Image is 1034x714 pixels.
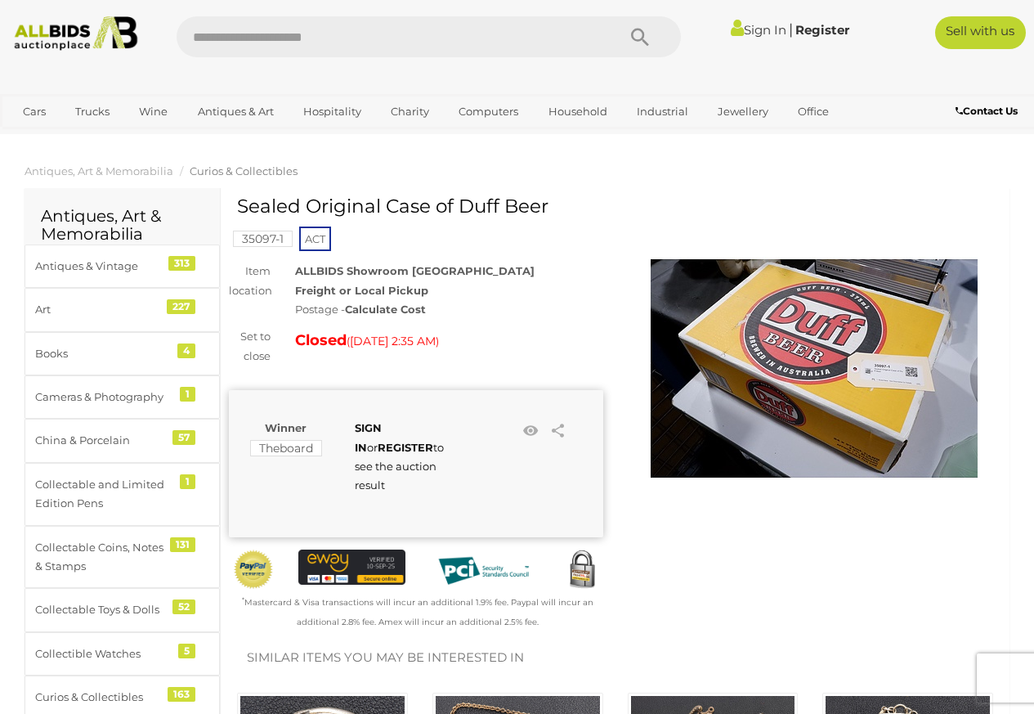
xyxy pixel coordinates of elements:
[295,300,602,319] div: Postage -
[562,550,602,591] img: Secured by Rapid SSL
[956,102,1022,120] a: Contact Us
[25,588,220,631] a: Collectable Toys & Dolls 52
[538,98,618,125] a: Household
[233,232,293,245] a: 35097-1
[178,644,195,658] div: 5
[25,332,220,375] a: Books 4
[35,344,170,363] div: Books
[295,264,535,277] strong: ALLBIDS Showroom [GEOGRAPHIC_DATA]
[168,687,195,702] div: 163
[448,98,529,125] a: Computers
[25,375,220,419] a: Cameras & Photography 1
[651,204,978,532] img: Sealed Original Case of Duff Beer
[237,196,599,217] h1: Sealed Original Case of Duff Beer
[347,335,439,348] span: ( )
[12,125,67,152] a: Sports
[217,327,283,366] div: Set to close
[217,262,283,300] div: Item location
[250,440,322,456] mark: Theboard
[242,597,593,626] small: Mastercard & Visa transactions will incur an additional 1.9% fee. Paypal will incur an additional...
[299,227,331,251] span: ACT
[25,245,220,288] a: Antiques & Vintage 313
[233,231,293,247] mark: 35097-1
[787,98,839,125] a: Office
[190,164,298,177] a: Curios & Collectibles
[180,474,195,489] div: 1
[35,600,170,619] div: Collectable Toys & Dolls
[626,98,699,125] a: Industrial
[172,430,195,445] div: 57
[167,299,195,314] div: 227
[247,651,983,665] h2: Similar items you may be interested in
[707,98,779,125] a: Jewellery
[35,688,170,707] div: Curios & Collectibles
[789,20,793,38] span: |
[345,303,426,316] strong: Calculate Cost
[35,644,170,663] div: Collectible Watches
[518,419,543,443] li: Watch this item
[180,387,195,402] div: 1
[956,105,1018,117] b: Contact Us
[128,98,178,125] a: Wine
[172,599,195,614] div: 52
[265,421,307,434] b: Winner
[12,98,56,125] a: Cars
[25,419,220,462] a: China & Porcelain 57
[355,421,444,492] span: or to see the auction result
[298,550,405,586] img: eWAY Payment Gateway
[795,22,849,38] a: Register
[293,98,372,125] a: Hospitality
[35,388,170,406] div: Cameras & Photography
[355,421,382,453] a: SIGN IN
[41,207,204,243] h2: Antiques, Art & Memorabilia
[378,441,433,454] a: REGISTER
[35,538,170,577] div: Collectable Coins, Notes & Stamps
[75,125,213,152] a: [GEOGRAPHIC_DATA]
[65,98,120,125] a: Trucks
[350,334,436,348] span: [DATE] 2:35 AM
[187,98,284,125] a: Antiques & Art
[35,257,170,276] div: Antiques & Vintage
[25,463,220,526] a: Collectable and Limited Edition Pens 1
[35,475,170,514] div: Collectable and Limited Edition Pens
[295,284,428,297] strong: Freight or Local Pickup
[295,331,347,349] strong: Closed
[177,344,195,358] div: 4
[7,16,144,51] img: Allbids.com.au
[935,16,1026,49] a: Sell with us
[168,256,195,271] div: 313
[25,164,173,177] a: Antiques, Art & Memorabilia
[35,431,170,450] div: China & Porcelain
[170,537,195,552] div: 131
[25,632,220,676] a: Collectible Watches 5
[599,16,681,57] button: Search
[25,526,220,589] a: Collectable Coins, Notes & Stamps 131
[731,22,786,38] a: Sign In
[380,98,440,125] a: Charity
[35,300,170,319] div: Art
[25,288,220,331] a: Art 227
[430,550,537,592] img: PCI DSS compliant
[233,550,274,590] img: Official PayPal Seal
